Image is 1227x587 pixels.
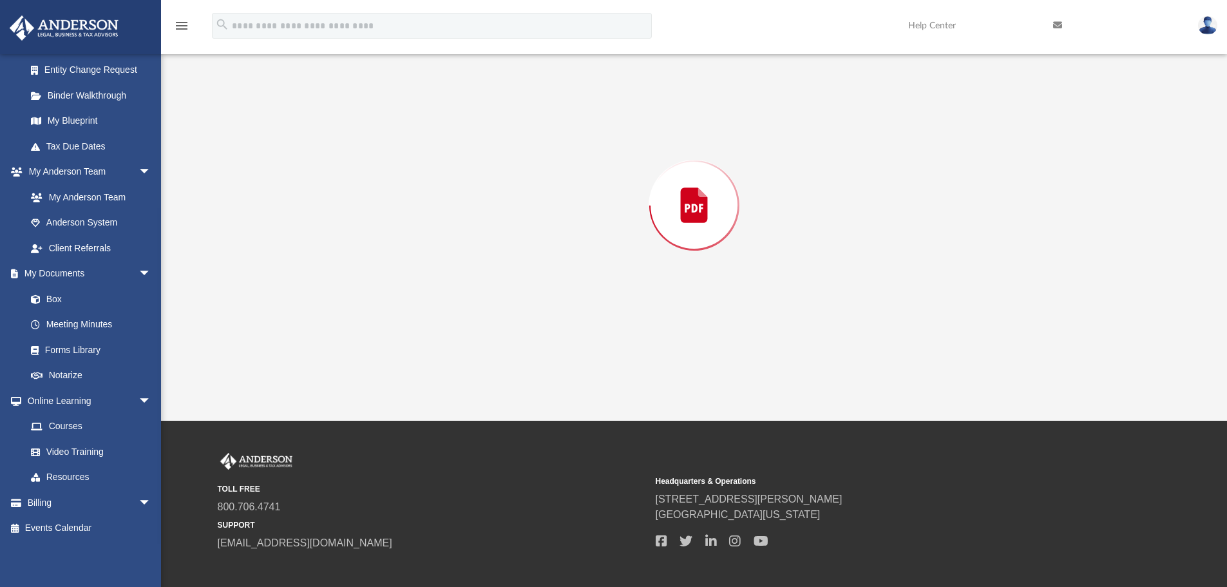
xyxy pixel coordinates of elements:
div: Preview [214,5,1174,372]
a: Anderson System [18,210,164,236]
a: Video Training [18,439,158,465]
a: Entity Change Request [18,57,171,83]
a: Client Referrals [18,235,164,261]
a: [EMAIL_ADDRESS][DOMAIN_NAME] [218,537,392,548]
a: 800.706.4741 [218,501,281,512]
i: search [215,17,229,32]
span: arrow_drop_down [138,159,164,186]
span: arrow_drop_down [138,388,164,414]
i: menu [174,18,189,34]
a: My Anderson Teamarrow_drop_down [9,159,164,185]
a: Events Calendar [9,515,171,541]
a: Forms Library [18,337,158,363]
a: Online Learningarrow_drop_down [9,388,164,414]
img: User Pic [1198,16,1217,35]
a: [GEOGRAPHIC_DATA][US_STATE] [656,509,821,520]
span: arrow_drop_down [138,261,164,287]
a: My Documentsarrow_drop_down [9,261,164,287]
a: My Anderson Team [18,184,158,210]
img: Anderson Advisors Platinum Portal [218,453,295,470]
a: Resources [18,465,164,490]
a: Notarize [18,363,164,389]
a: Meeting Minutes [18,312,164,338]
a: [STREET_ADDRESS][PERSON_NAME] [656,494,842,505]
small: Headquarters & Operations [656,476,1085,487]
a: Billingarrow_drop_down [9,490,171,515]
a: Box [18,286,158,312]
a: menu [174,24,189,34]
span: arrow_drop_down [138,490,164,516]
img: Anderson Advisors Platinum Portal [6,15,122,41]
small: SUPPORT [218,519,647,531]
small: TOLL FREE [218,483,647,495]
a: My Blueprint [18,108,164,134]
a: Tax Due Dates [18,133,171,159]
a: Binder Walkthrough [18,82,171,108]
a: Courses [18,414,164,439]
